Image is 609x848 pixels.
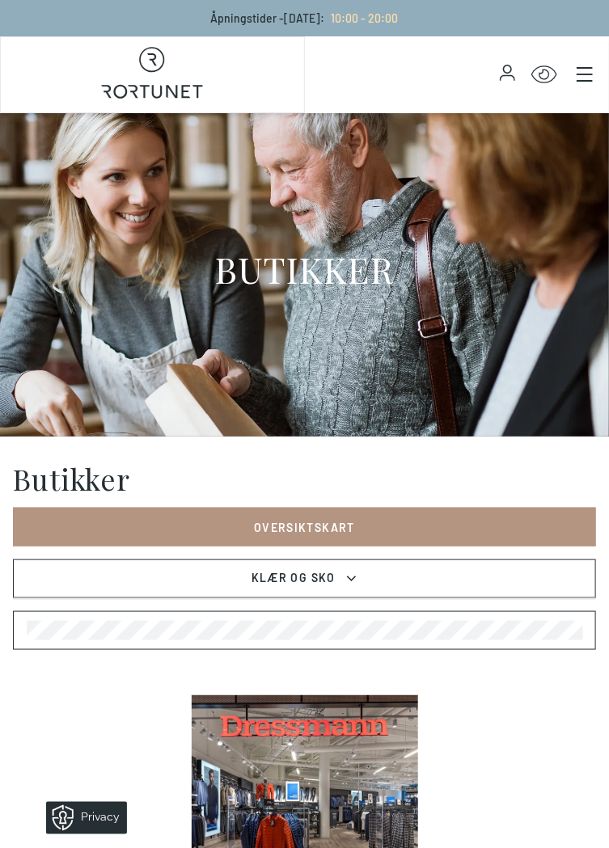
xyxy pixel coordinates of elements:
h1: BUTIKKER [215,247,394,291]
a: 10:00 - 20:00 [325,11,399,25]
p: Åpningstider - [DATE] : [211,10,399,27]
button: Klær og sko [13,559,596,598]
a: Oversiktskart [13,508,596,546]
h1: Butikker [13,462,130,495]
button: Open Accessibility Menu [531,62,557,88]
span: 10:00 - 20:00 [332,11,399,25]
iframe: Manage Preferences [16,796,148,840]
button: Main menu [573,63,596,86]
span: Klær og sko [249,569,337,589]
